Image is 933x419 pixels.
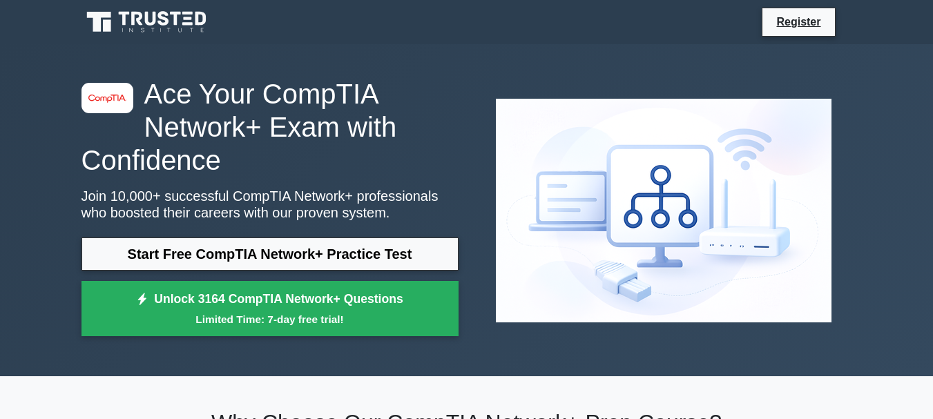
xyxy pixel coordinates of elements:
small: Limited Time: 7-day free trial! [99,311,441,327]
img: CompTIA Network+ Preview [485,88,843,333]
a: Start Free CompTIA Network+ Practice Test [81,237,459,271]
a: Register [768,13,829,30]
h1: Ace Your CompTIA Network+ Exam with Confidence [81,77,459,177]
a: Unlock 3164 CompTIA Network+ QuestionsLimited Time: 7-day free trial! [81,281,459,336]
p: Join 10,000+ successful CompTIA Network+ professionals who boosted their careers with our proven ... [81,188,459,221]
